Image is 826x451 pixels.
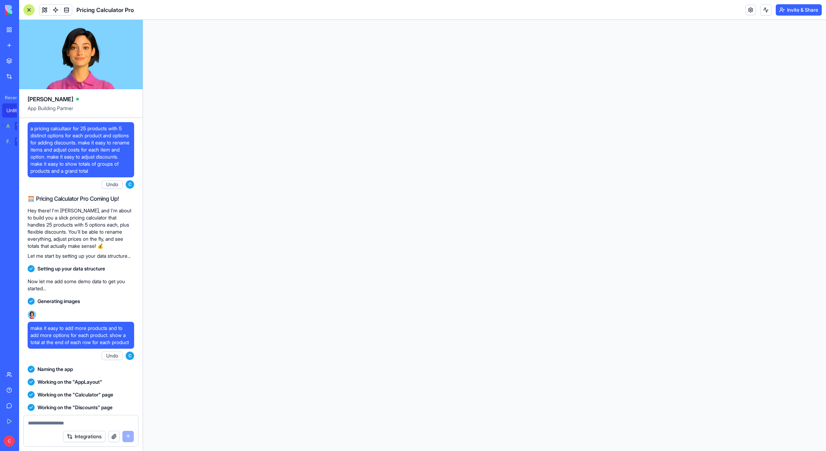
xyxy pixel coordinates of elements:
[28,310,36,319] img: Ella_00000_wcx2te.png
[28,252,134,259] p: Let me start by setting up your data structure...
[28,278,134,292] p: Now let me add some demo data to get you started...
[76,6,134,14] span: Pricing Calculator Pro
[6,107,26,114] div: Untitled App
[28,207,134,250] p: Hey there! I'm [PERSON_NAME], and I'm about to build you a slick pricing calculator that handles ...
[15,122,26,130] div: TRY
[6,138,10,145] div: Feedback Form
[38,366,73,373] span: Naming the app
[5,5,49,15] img: logo
[28,105,134,118] span: App Building Partner
[6,122,10,130] div: AI Logo Generator
[38,378,102,386] span: Working on the "AppLayout"
[38,404,113,411] span: Working on the "Discounts" page
[15,137,26,146] div: TRY
[2,95,17,101] span: Recent
[30,125,131,175] span: a pricing calcultaor for 25 products with 5 distinct options for each product and options for add...
[102,352,123,360] button: Undo
[30,325,131,346] span: make it easy to add more products and to add more options for each product. show a total at the e...
[28,95,73,103] span: [PERSON_NAME]
[4,435,15,447] span: C
[28,194,134,203] h2: 🧮 Pricing Calculator Pro Coming Up!
[38,391,113,398] span: Working on the "Calculator" page
[2,119,30,133] a: AI Logo GeneratorTRY
[38,298,80,305] span: Generating images
[126,352,134,360] span: C
[126,180,134,189] span: C
[2,135,30,149] a: Feedback FormTRY
[2,103,30,118] a: Untitled App
[776,4,822,16] button: Invite & Share
[63,431,105,442] button: Integrations
[38,265,105,272] span: Setting up your data structure
[102,180,123,189] button: Undo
